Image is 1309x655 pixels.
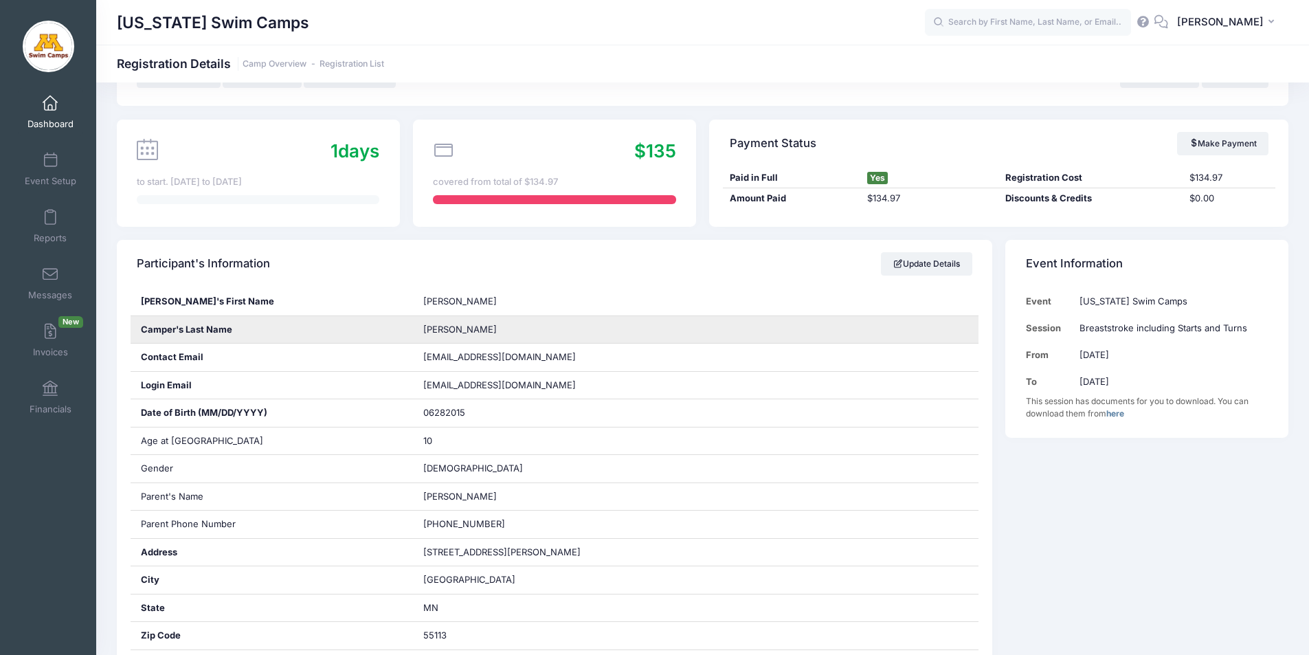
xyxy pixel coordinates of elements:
[423,351,576,362] span: [EMAIL_ADDRESS][DOMAIN_NAME]
[1026,245,1123,284] h4: Event Information
[34,232,67,244] span: Reports
[881,252,972,276] a: Update Details
[243,59,306,69] a: Camp Overview
[1106,408,1124,419] a: here
[131,288,414,315] div: [PERSON_NAME]'s First Name
[423,379,595,392] span: [EMAIL_ADDRESS][DOMAIN_NAME]
[320,59,384,69] a: Registration List
[723,171,861,185] div: Paid in Full
[131,399,414,427] div: Date of Birth (MM/DD/YYYY)
[423,407,465,418] span: 06282015
[58,316,83,328] span: New
[18,259,83,307] a: Messages
[634,140,676,162] span: $135
[1073,342,1268,368] td: [DATE]
[1026,342,1073,368] td: From
[131,344,414,371] div: Contact Email
[861,192,999,206] div: $134.97
[131,622,414,650] div: Zip Code
[433,175,675,189] div: covered from total of $134.97
[1183,192,1275,206] div: $0.00
[331,140,338,162] span: 1
[1183,171,1275,185] div: $134.97
[423,296,497,307] span: [PERSON_NAME]
[423,546,581,557] span: [STREET_ADDRESS][PERSON_NAME]
[18,202,83,250] a: Reports
[1026,368,1073,395] td: To
[131,595,414,622] div: State
[18,316,83,364] a: InvoicesNew
[925,9,1131,36] input: Search by First Name, Last Name, or Email...
[730,124,816,163] h4: Payment Status
[28,289,72,301] span: Messages
[131,372,414,399] div: Login Email
[1177,14,1264,30] span: [PERSON_NAME]
[423,491,497,502] span: [PERSON_NAME]
[867,172,888,184] span: Yes
[1026,315,1073,342] td: Session
[117,56,384,71] h1: Registration Details
[423,602,438,613] span: MN
[1073,288,1268,315] td: [US_STATE] Swim Camps
[117,7,309,38] h1: [US_STATE] Swim Camps
[423,324,497,335] span: [PERSON_NAME]
[999,192,1183,206] div: Discounts & Credits
[331,137,379,164] div: days
[1177,132,1268,155] a: Make Payment
[131,316,414,344] div: Camper's Last Name
[423,463,523,474] span: [DEMOGRAPHIC_DATA]
[1026,288,1073,315] td: Event
[23,21,74,72] img: Minnesota Swim Camps
[30,403,71,415] span: Financials
[18,373,83,421] a: Financials
[999,171,1183,185] div: Registration Cost
[423,630,447,641] span: 55113
[131,428,414,455] div: Age at [GEOGRAPHIC_DATA]
[137,175,379,189] div: to start. [DATE] to [DATE]
[1073,368,1268,395] td: [DATE]
[1168,7,1288,38] button: [PERSON_NAME]
[423,518,505,529] span: [PHONE_NUMBER]
[137,245,270,284] h4: Participant's Information
[131,539,414,566] div: Address
[1026,395,1268,420] div: This session has documents for you to download. You can download them from
[131,566,414,594] div: City
[18,88,83,136] a: Dashboard
[131,483,414,511] div: Parent's Name
[131,455,414,482] div: Gender
[423,574,515,585] span: [GEOGRAPHIC_DATA]
[33,346,68,358] span: Invoices
[1073,315,1268,342] td: Breaststroke including Starts and Turns
[25,175,76,187] span: Event Setup
[27,118,74,130] span: Dashboard
[18,145,83,193] a: Event Setup
[723,192,861,206] div: Amount Paid
[131,511,414,538] div: Parent Phone Number
[423,435,432,446] span: 10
